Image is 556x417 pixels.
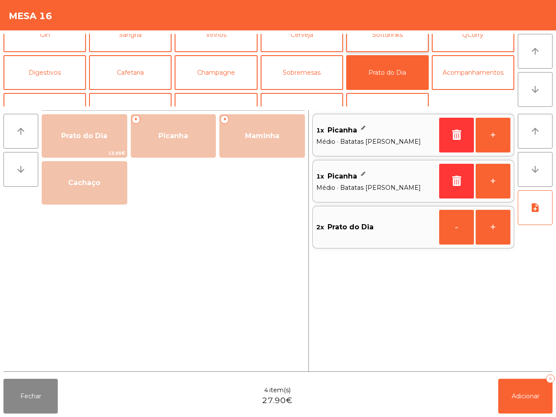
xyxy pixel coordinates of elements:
button: Digestivos [3,55,86,90]
span: 2x [316,221,324,234]
div: 4 [546,374,555,383]
span: Picanha [328,124,357,137]
button: - [439,210,474,245]
span: Adicionar [512,392,539,400]
i: note_add [530,202,540,213]
button: + [476,118,510,152]
button: Sobremesas [261,55,343,90]
span: 13.95€ [42,149,127,157]
button: Fechar [3,379,58,414]
button: Champagne [175,55,257,90]
h4: Mesa 16 [9,10,52,23]
i: arrow_upward [530,126,540,136]
button: Take Away [3,93,86,128]
span: item(s) [269,386,291,395]
button: Bolt [175,93,257,128]
button: Adicionar4 [498,379,553,414]
span: 4 [264,386,268,395]
button: QCurry [432,17,514,52]
span: Médio · Batatas [PERSON_NAME] [316,137,436,146]
span: 27.90€ [262,395,292,407]
span: 1x [316,170,324,183]
button: Acompanhamentos [432,55,514,90]
button: arrow_downward [518,152,553,187]
span: Médio · Batatas [PERSON_NAME] [316,183,436,192]
button: Uber/Glovo [89,93,172,128]
button: arrow_downward [3,152,38,187]
button: + [476,210,510,245]
button: + [476,164,510,199]
button: Gin [3,17,86,52]
i: arrow_downward [530,164,540,175]
button: Menu Do Dia [346,93,429,128]
span: 1x [316,124,324,137]
button: arrow_upward [3,114,38,149]
button: Sangria [89,17,172,52]
button: arrow_upward [518,34,553,69]
i: arrow_downward [530,84,540,95]
span: + [220,115,229,124]
button: Softdrinks [346,17,429,52]
button: Cerveja [261,17,343,52]
span: + [132,115,140,124]
button: Cafetaria [89,55,172,90]
i: arrow_downward [16,164,26,175]
button: Oleos [261,93,343,128]
span: Maminha [245,132,279,140]
span: Picanha [159,132,188,140]
i: arrow_upward [530,46,540,56]
span: Picanha [328,170,357,183]
button: note_add [518,190,553,225]
span: Prato do Dia [328,221,374,234]
i: arrow_upward [16,126,26,136]
span: Prato do Dia [61,132,107,140]
span: Cachaço [68,179,100,187]
button: arrow_upward [518,114,553,149]
button: Vinhos [175,17,257,52]
button: arrow_downward [518,72,553,107]
button: Prato do Dia [346,55,429,90]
